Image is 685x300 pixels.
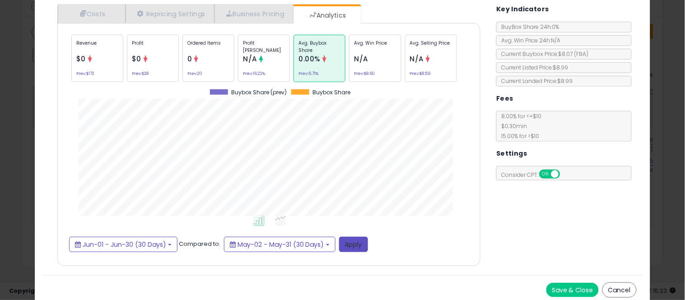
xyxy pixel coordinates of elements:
button: Save & Close [546,283,599,297]
small: Prev: $28 [132,72,149,75]
h5: Fees [496,93,513,104]
span: 8.00 % for <= $10 [497,112,541,140]
span: N/A [243,54,257,64]
span: $8.07 [558,50,588,58]
span: BuyBox Share 24h: 0% [497,23,559,31]
span: N/A [354,54,368,64]
span: Jun-01 - Jun-30 (30 Days) [83,240,166,249]
small: Prev: 6.71% [298,72,318,75]
span: Current Landed Price: $8.99 [497,77,573,85]
span: Compared to: [179,240,220,248]
a: Analytics [294,6,360,24]
a: Repricing Settings [126,5,215,23]
span: Current Buybox Price: [497,50,588,58]
h5: Settings [496,148,527,159]
p: Profit [132,40,174,53]
p: Avg. Win Price [354,40,396,53]
a: Business Pricing [214,5,294,23]
small: Prev: 16.22% [243,72,265,75]
span: Buybox Share [312,89,350,96]
span: Avg. Win Price 24h: N/A [497,37,560,44]
small: Prev: 20 [187,72,202,75]
a: Costs [58,5,126,23]
small: Prev: $8.60 [354,72,375,75]
small: Prev: $8.59 [410,72,431,75]
span: N/A [410,54,424,64]
span: ON [540,171,551,178]
p: Avg. Buybox Share [298,40,340,53]
span: $0 [132,54,141,64]
p: Ordered Items [187,40,229,53]
p: Revenue [76,40,118,53]
span: Current Listed Price: $8.99 [497,64,568,71]
span: OFF [559,171,573,178]
span: 15.00 % for > $10 [497,132,539,140]
button: Apply [339,237,368,252]
button: Cancel [602,282,637,298]
span: $0.30 min [497,122,527,130]
span: Buybox Share (prev) [231,89,287,96]
span: 0 [187,54,192,64]
span: May-02 - May-31 (30 Days) [238,240,324,249]
p: Profit [PERSON_NAME] [243,40,285,53]
small: Prev: $172 [76,72,94,75]
h5: Key Indicators [496,4,549,15]
span: $0 [76,54,86,64]
p: Avg. Selling Price [410,40,452,53]
span: Consider CPT: [497,171,572,179]
span: 0.00% [298,54,320,64]
span: ( FBA ) [574,50,588,58]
